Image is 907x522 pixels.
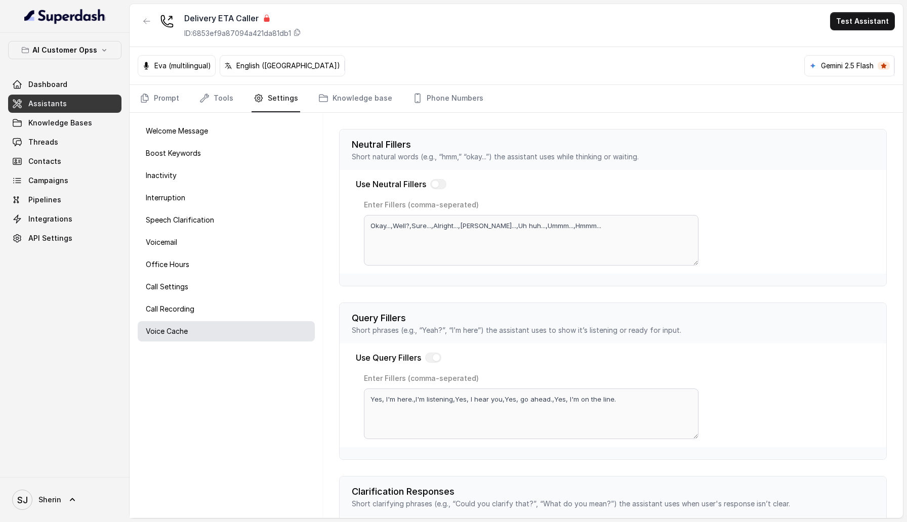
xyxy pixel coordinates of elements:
[352,152,874,162] p: Short natural words (e.g., “hmm,” “okay...”) the assistant uses while thinking or waiting.
[146,237,177,247] p: Voicemail
[821,61,874,71] p: Gemini 2.5 Flash
[352,311,874,325] p: Query Fillers
[316,85,394,112] a: Knowledge base
[8,191,121,209] a: Pipelines
[809,62,817,70] svg: google logo
[184,28,291,38] p: ID: 6853ef9a87094a421da81db1
[28,176,68,186] span: Campaigns
[146,126,208,136] p: Welcome Message
[28,195,61,205] span: Pipelines
[236,61,340,71] p: English ([GEOGRAPHIC_DATA])
[8,41,121,59] button: AI Customer Opss
[146,148,201,158] p: Boost Keywords
[352,499,874,509] p: Short clarifying phrases (e.g., “Could you clarify that?”, “What do you mean?”) the assistant use...
[146,215,214,225] p: Speech Clarification
[364,374,479,382] label: Enter Fillers (comma-seperated)
[8,210,121,228] a: Integrations
[32,44,97,56] p: AI Customer Opss
[138,85,181,112] a: Prompt
[28,156,61,166] span: Contacts
[28,79,67,90] span: Dashboard
[8,486,121,514] a: Sherin
[356,178,426,190] p: Use Neutral Fillers
[8,95,121,113] a: Assistants
[364,215,698,266] textarea: Okay...,Well?,Sure...,Alright...,[PERSON_NAME]...,Uh huh...,Ummm...,Hmmm...
[28,99,67,109] span: Assistants
[28,118,92,128] span: Knowledge Bases
[410,85,485,112] a: Phone Numbers
[364,388,698,439] textarea: Yes, I'm here.,I'm listening,Yes, I hear you,Yes, go ahead.,Yes, I'm on the line.
[17,495,28,505] text: SJ
[146,170,177,181] p: Inactivity
[28,214,72,224] span: Integrations
[8,114,121,132] a: Knowledge Bases
[146,259,189,270] p: Office Hours
[38,495,61,505] span: Sherin
[830,12,895,30] button: Test Assistant
[146,193,185,203] p: Interruption
[154,61,211,71] p: Eva (multilingual)
[28,137,58,147] span: Threads
[146,326,188,336] p: Voice Cache
[364,200,479,209] label: Enter Fillers (comma-seperated)
[138,85,895,112] nav: Tabs
[8,229,121,247] a: API Settings
[356,352,421,364] p: Use Query Fillers
[252,85,300,112] a: Settings
[146,282,188,292] p: Call Settings
[8,133,121,151] a: Threads
[352,325,874,335] p: Short phrases (e.g., “Yeah?”, “I’m here”) the assistant uses to show it’s listening or ready for ...
[352,138,874,152] p: Neutral Fillers
[352,485,874,499] p: Clarification Responses
[8,75,121,94] a: Dashboard
[8,152,121,170] a: Contacts
[146,304,194,314] p: Call Recording
[184,12,301,24] div: Delivery ETA Caller
[24,8,106,24] img: light.svg
[28,233,72,243] span: API Settings
[8,171,121,190] a: Campaigns
[197,85,235,112] a: Tools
